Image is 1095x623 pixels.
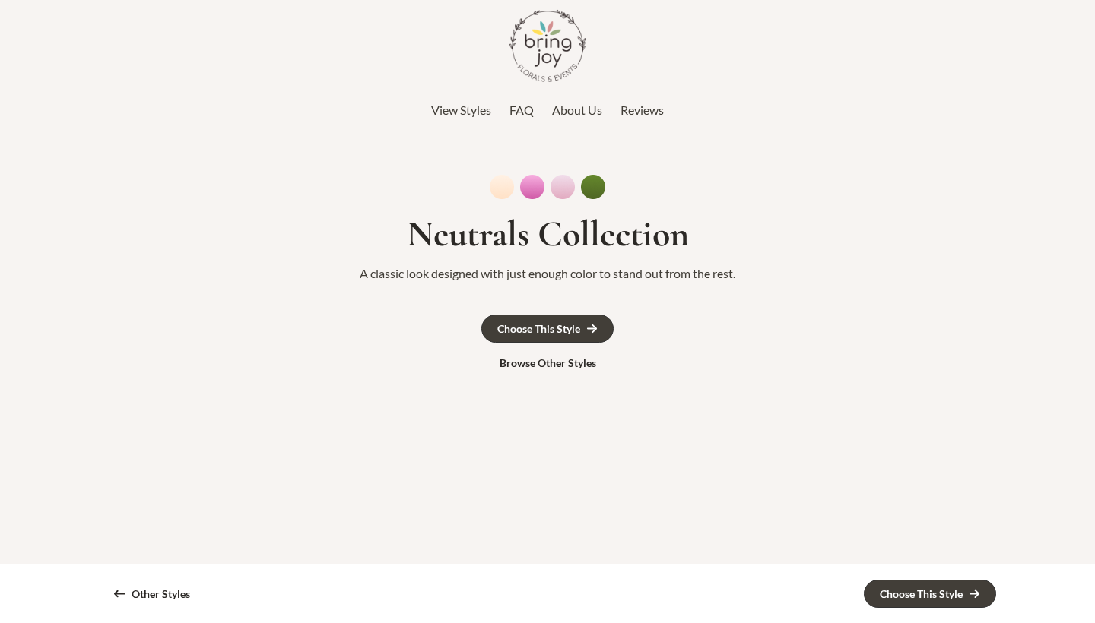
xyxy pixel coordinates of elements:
div: Other Styles [132,589,190,599]
a: About Us [552,99,602,122]
span: About Us [552,103,602,117]
span: Reviews [620,103,664,117]
a: Reviews [620,99,664,122]
a: Choose This Style [864,580,996,608]
nav: Top Header Menu [91,99,1004,122]
span: FAQ [509,103,534,117]
span: View Styles [431,103,491,117]
div: Browse Other Styles [500,358,596,368]
a: Choose This Style [481,315,614,343]
a: FAQ [509,99,534,122]
a: Other Styles [99,580,205,607]
a: View Styles [431,99,491,122]
a: Browse Other Styles [484,350,611,376]
div: Choose This Style [497,324,580,334]
div: Choose This Style [880,589,963,599]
